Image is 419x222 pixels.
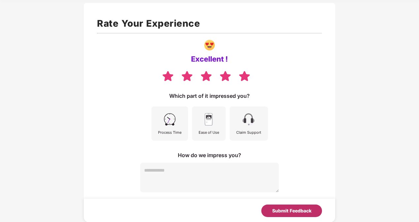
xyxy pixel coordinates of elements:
img: svg+xml;base64,PHN2ZyB4bWxucz0iaHR0cDovL3d3dy53My5vcmcvMjAwMC9zdmciIHdpZHRoPSI0NSIgaGVpZ2h0PSI0NS... [241,112,256,127]
div: Submit Feedback [272,207,311,214]
div: Process Time [158,129,181,135]
div: How do we impress you? [178,152,241,159]
div: Which part of it impressed you? [169,92,250,99]
img: svg+xml;base64,PHN2ZyB4bWxucz0iaHR0cDovL3d3dy53My5vcmcvMjAwMC9zdmciIHdpZHRoPSIzOCIgaGVpZ2h0PSIzNS... [219,70,232,82]
img: svg+xml;base64,PHN2ZyB4bWxucz0iaHR0cDovL3d3dy53My5vcmcvMjAwMC9zdmciIHdpZHRoPSI0NSIgaGVpZ2h0PSI0NS... [201,112,216,127]
div: Excellent ! [191,54,228,64]
img: svg+xml;base64,PHN2ZyB4bWxucz0iaHR0cDovL3d3dy53My5vcmcvMjAwMC9zdmciIHdpZHRoPSI0NSIgaGVpZ2h0PSI0NS... [162,112,177,127]
img: svg+xml;base64,PHN2ZyB4bWxucz0iaHR0cDovL3d3dy53My5vcmcvMjAwMC9zdmciIHdpZHRoPSIzOCIgaGVpZ2h0PSIzNS... [181,70,193,82]
img: svg+xml;base64,PHN2ZyB4bWxucz0iaHR0cDovL3d3dy53My5vcmcvMjAwMC9zdmciIHdpZHRoPSIzOCIgaGVpZ2h0PSIzNS... [200,70,212,82]
img: svg+xml;base64,PHN2ZyB4bWxucz0iaHR0cDovL3d3dy53My5vcmcvMjAwMC9zdmciIHdpZHRoPSIzOCIgaGVpZ2h0PSIzNS... [238,70,251,82]
div: Claim Support [236,129,261,135]
h1: Rate Your Experience [97,16,322,31]
img: svg+xml;base64,PHN2ZyB4bWxucz0iaHR0cDovL3d3dy53My5vcmcvMjAwMC9zdmciIHdpZHRoPSIzOCIgaGVpZ2h0PSIzNS... [162,70,174,82]
div: Ease of Use [199,129,219,135]
img: svg+xml;base64,PHN2ZyBpZD0iR3JvdXBfNDI1NDUiIGRhdGEtbmFtZT0iR3JvdXAgNDI1NDUiIHhtbG5zPSJodHRwOi8vd3... [204,40,215,50]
